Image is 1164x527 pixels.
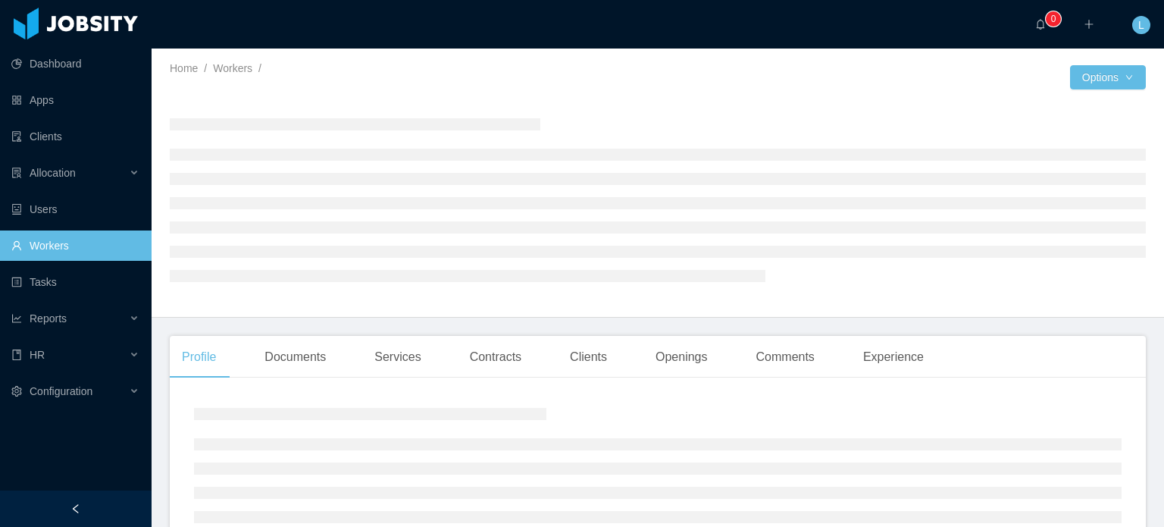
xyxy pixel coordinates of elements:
a: Workers [213,62,252,74]
button: Optionsicon: down [1070,65,1146,89]
i: icon: solution [11,168,22,178]
div: Clients [558,336,619,378]
i: icon: book [11,350,22,360]
span: Allocation [30,167,76,179]
sup: 0 [1046,11,1061,27]
a: icon: profileTasks [11,267,139,297]
div: Contracts [458,336,533,378]
a: icon: pie-chartDashboard [11,49,139,79]
a: Home [170,62,198,74]
div: Comments [744,336,827,378]
a: icon: auditClients [11,121,139,152]
div: Openings [643,336,720,378]
div: Experience [851,336,936,378]
i: icon: plus [1084,19,1094,30]
span: / [204,62,207,74]
span: Reports [30,312,67,325]
span: Configuration [30,385,92,397]
span: / [258,62,261,74]
a: icon: robotUsers [11,194,139,224]
a: icon: appstoreApps [11,85,139,115]
div: Documents [252,336,338,378]
i: icon: bell [1035,19,1046,30]
i: icon: setting [11,386,22,397]
div: Profile [170,336,228,378]
i: icon: line-chart [11,313,22,324]
span: L [1138,16,1144,34]
span: HR [30,349,45,361]
div: Services [362,336,433,378]
a: icon: userWorkers [11,231,139,261]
